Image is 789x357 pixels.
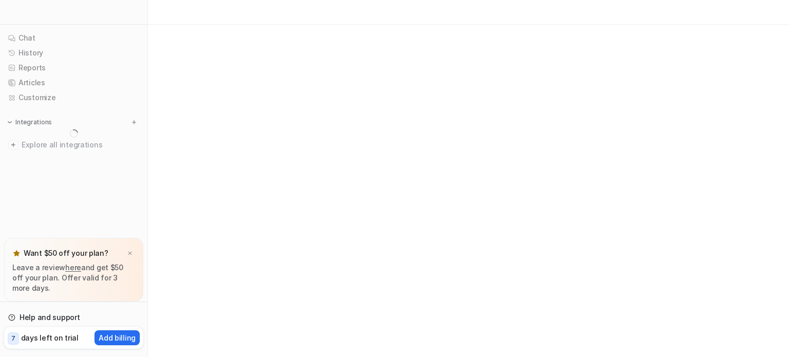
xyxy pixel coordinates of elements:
a: Explore all integrations [4,138,143,152]
a: Reports [4,61,143,75]
p: 7 [11,334,15,343]
img: explore all integrations [8,140,18,150]
img: star [12,249,21,257]
img: expand menu [6,119,13,126]
p: Add billing [99,332,136,343]
p: days left on trial [21,332,79,343]
a: History [4,46,143,60]
a: here [65,263,81,272]
a: Articles [4,76,143,90]
a: Help and support [4,310,143,325]
span: Explore all integrations [22,137,139,153]
a: Customize [4,90,143,105]
button: Add billing [95,330,140,345]
p: Integrations [15,118,52,126]
p: Leave a review and get $50 off your plan. Offer valid for 3 more days. [12,262,135,293]
a: Chat [4,31,143,45]
p: Want $50 off your plan? [24,248,108,258]
img: x [127,250,133,257]
button: Integrations [4,117,55,127]
img: menu_add.svg [130,119,138,126]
